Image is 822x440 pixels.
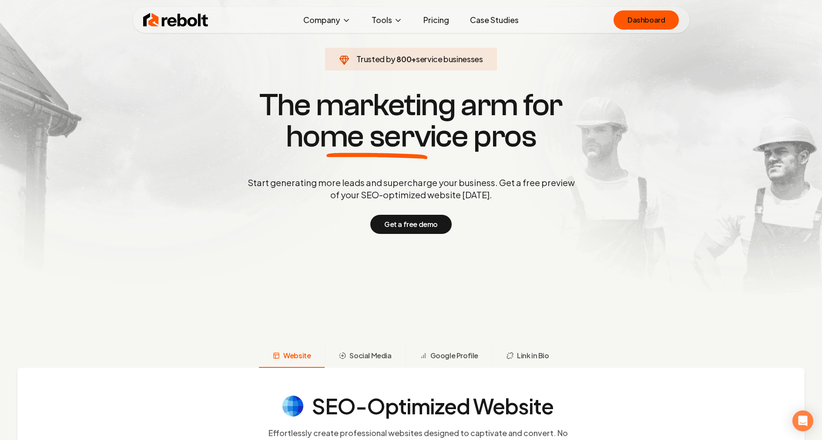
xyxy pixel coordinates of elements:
a: Dashboard [614,10,679,30]
span: 800 [396,53,411,65]
span: Social Media [349,350,391,361]
h4: SEO-Optimized Website [312,396,554,417]
button: Tools [365,11,409,29]
button: Get a free demo [370,215,452,234]
button: Website [259,345,325,368]
img: Rebolt Logo [143,11,208,29]
button: Company [296,11,358,29]
span: home service [286,121,468,152]
span: Google Profile [430,350,478,361]
div: Open Intercom Messenger [792,410,813,431]
span: service businesses [416,54,483,64]
button: Social Media [325,345,405,368]
button: Link in Bio [492,345,563,368]
span: Trusted by [356,54,395,64]
span: + [411,54,416,64]
h1: The marketing arm for pros [202,90,620,152]
button: Google Profile [406,345,492,368]
a: Case Studies [463,11,526,29]
a: Pricing [416,11,456,29]
span: Link in Bio [517,350,549,361]
span: Website [283,350,311,361]
p: Start generating more leads and supercharge your business. Get a free preview of your SEO-optimiz... [246,177,577,201]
